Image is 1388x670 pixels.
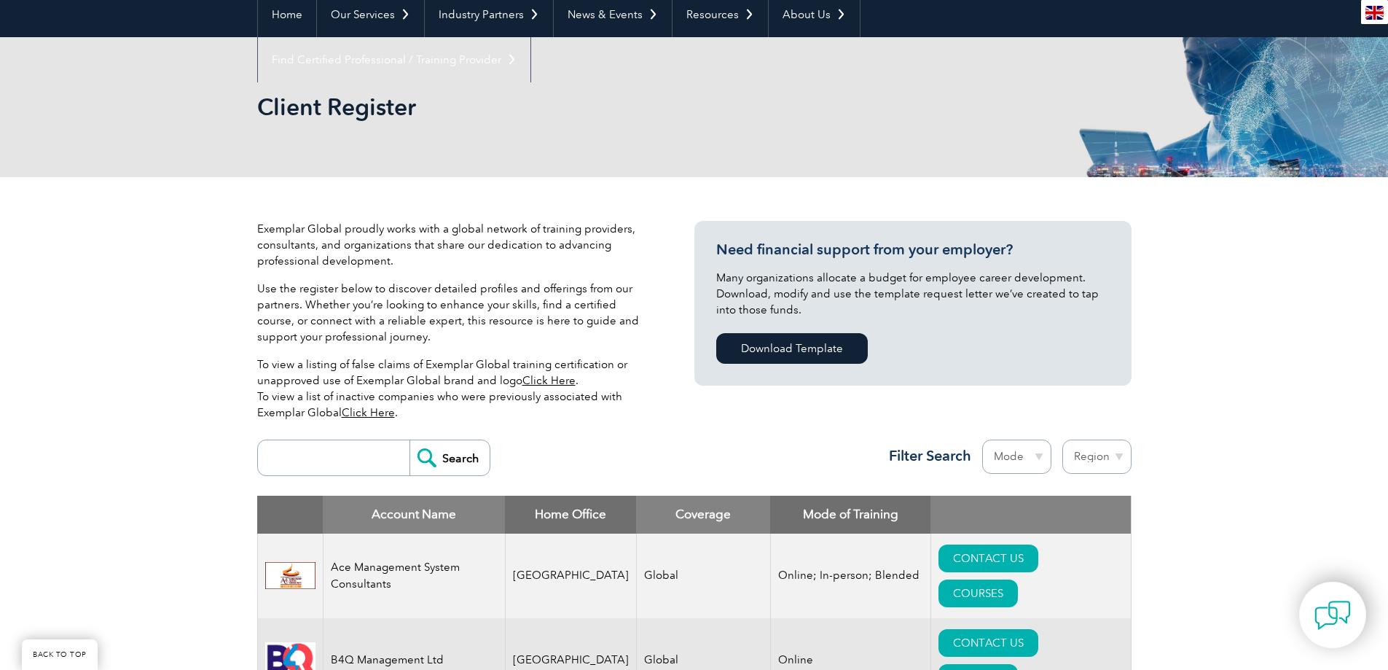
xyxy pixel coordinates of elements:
a: CONTACT US [938,545,1038,572]
p: Use the register below to discover detailed profiles and offerings from our partners. Whether you... [257,281,651,345]
a: Download Template [716,333,868,364]
td: Online; In-person; Blended [770,534,930,618]
td: Ace Management System Consultants [323,534,505,618]
p: To view a listing of false claims of Exemplar Global training certification or unapproved use of ... [257,357,651,421]
a: CONTACT US [938,629,1038,657]
th: Account Name: activate to sort column descending [323,496,505,534]
input: Search [409,440,490,475]
h3: Need financial support from your employer? [716,241,1110,259]
td: [GEOGRAPHIC_DATA] [505,534,636,618]
h3: Filter Search [880,447,971,465]
p: Many organizations allocate a budget for employee career development. Download, modify and use th... [716,270,1110,318]
td: Global [636,534,770,618]
a: COURSES [938,580,1018,607]
img: 306afd3c-0a77-ee11-8179-000d3ae1ac14-logo.jpg [265,562,315,590]
th: Home Office: activate to sort column ascending [505,496,636,534]
th: Coverage: activate to sort column ascending [636,496,770,534]
img: contact-chat.png [1314,597,1351,634]
a: Find Certified Professional / Training Provider [258,37,530,82]
a: Click Here [342,406,395,419]
a: BACK TO TOP [22,639,98,670]
h2: Client Register [257,96,869,119]
img: en [1365,6,1384,20]
th: Mode of Training: activate to sort column ascending [770,496,930,534]
th: : activate to sort column ascending [930,496,1131,534]
p: Exemplar Global proudly works with a global network of training providers, consultants, and organ... [257,221,651,269]
a: Click Here [522,374,576,387]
